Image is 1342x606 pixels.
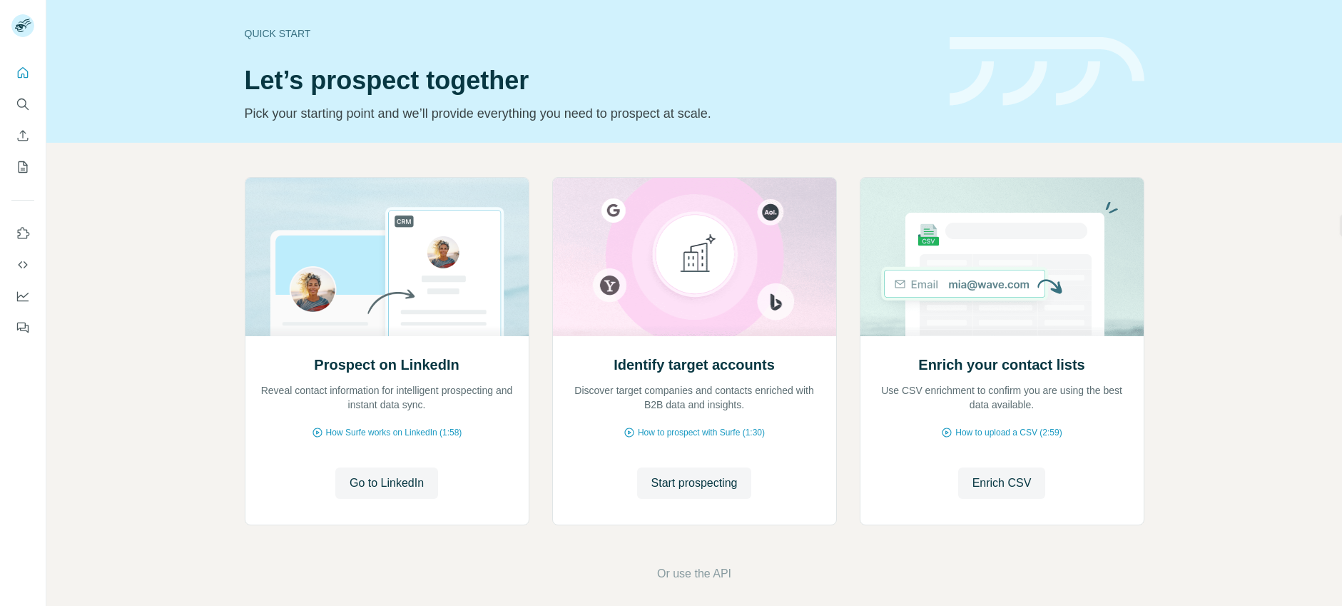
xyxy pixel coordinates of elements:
img: banner [950,37,1144,106]
img: Identify target accounts [552,178,837,336]
p: Use CSV enrichment to confirm you are using the best data available. [875,383,1129,412]
button: Search [11,91,34,117]
button: Start prospecting [637,468,752,499]
span: Start prospecting [651,475,738,492]
button: Enrich CSV [11,123,34,148]
span: How to prospect with Surfe (1:30) [638,426,765,439]
img: Prospect on LinkedIn [245,178,529,336]
button: Enrich CSV [958,468,1046,499]
div: Quick start [245,26,932,41]
button: Use Surfe on LinkedIn [11,221,34,246]
p: Discover target companies and contacts enriched with B2B data and insights. [567,383,822,412]
h2: Prospect on LinkedIn [314,355,459,375]
button: Feedback [11,315,34,340]
button: Use Surfe API [11,252,34,278]
h1: Let’s prospect together [245,66,932,95]
button: Go to LinkedIn [335,468,438,499]
button: Or use the API [657,565,731,582]
button: Dashboard [11,283,34,309]
img: Enrich your contact lists [860,178,1144,336]
p: Pick your starting point and we’ll provide everything you need to prospect at scale. [245,103,932,123]
span: How to upload a CSV (2:59) [955,426,1062,439]
span: How Surfe works on LinkedIn (1:58) [326,426,462,439]
h2: Enrich your contact lists [918,355,1084,375]
span: Go to LinkedIn [350,475,424,492]
button: My lists [11,154,34,180]
h2: Identify target accounts [614,355,775,375]
p: Reveal contact information for intelligent prospecting and instant data sync. [260,383,514,412]
span: Enrich CSV [972,475,1032,492]
button: Quick start [11,60,34,86]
